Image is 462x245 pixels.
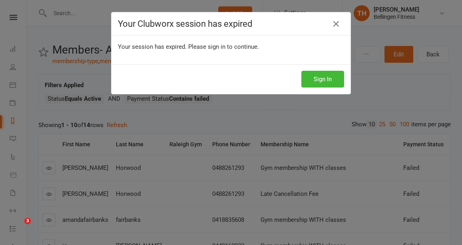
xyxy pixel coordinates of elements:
span: Your session has expired. Please sign in to continue. [118,43,259,50]
h4: Your Clubworx session has expired [118,19,344,29]
button: Sign In [301,71,344,88]
a: Close [330,18,343,30]
span: 3 [24,218,31,224]
iframe: Intercom live chat [8,218,27,237]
